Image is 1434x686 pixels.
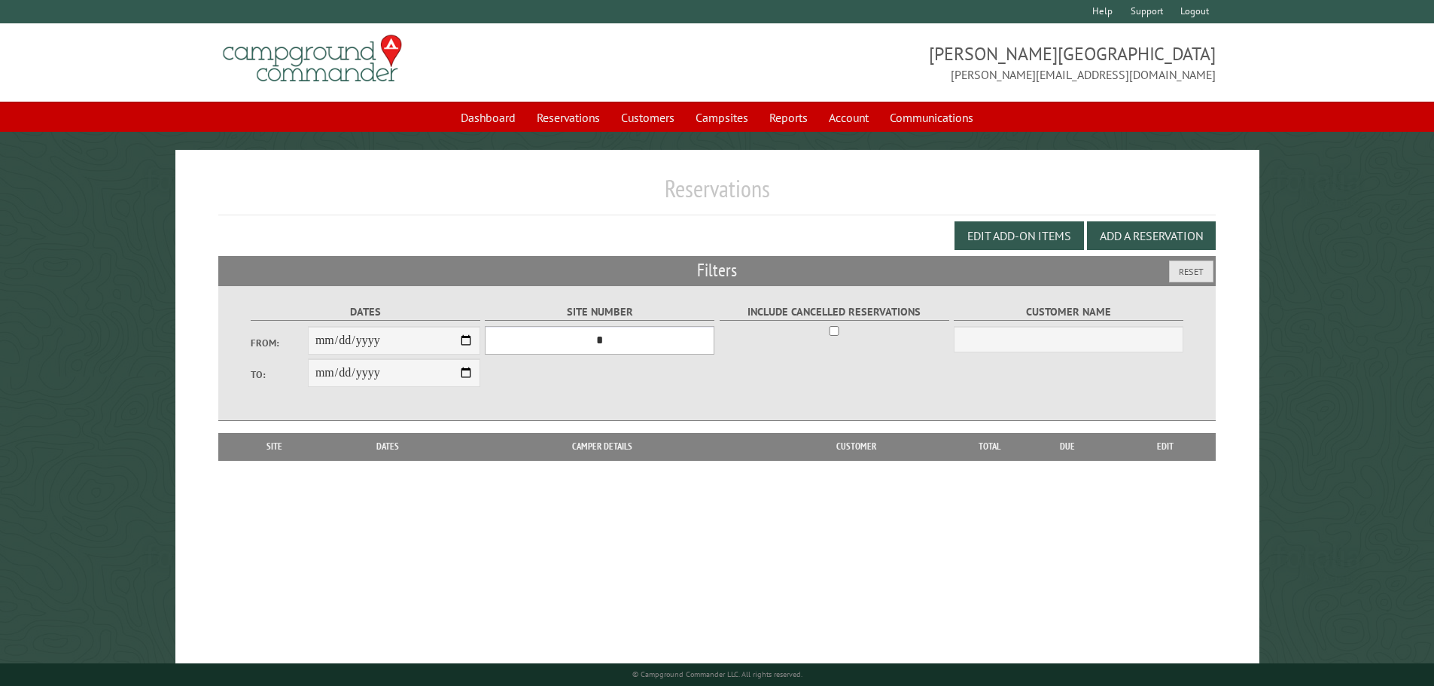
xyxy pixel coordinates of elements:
[612,103,684,132] a: Customers
[954,221,1084,250] button: Edit Add-on Items
[717,41,1216,84] span: [PERSON_NAME][GEOGRAPHIC_DATA] [PERSON_NAME][EMAIL_ADDRESS][DOMAIN_NAME]
[632,669,802,679] small: © Campground Commander LLC. All rights reserved.
[452,103,525,132] a: Dashboard
[1087,221,1216,250] button: Add a Reservation
[218,29,406,88] img: Campground Commander
[485,303,714,321] label: Site Number
[1020,433,1115,460] th: Due
[226,433,324,460] th: Site
[954,303,1183,321] label: Customer Name
[960,433,1020,460] th: Total
[218,256,1216,285] h2: Filters
[251,303,480,321] label: Dates
[251,367,308,382] label: To:
[218,174,1216,215] h1: Reservations
[687,103,757,132] a: Campsites
[820,103,878,132] a: Account
[528,103,609,132] a: Reservations
[251,336,308,350] label: From:
[720,303,949,321] label: Include Cancelled Reservations
[1115,433,1216,460] th: Edit
[1169,261,1213,282] button: Reset
[881,103,982,132] a: Communications
[324,433,452,460] th: Dates
[760,103,817,132] a: Reports
[752,433,960,460] th: Customer
[452,433,752,460] th: Camper Details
